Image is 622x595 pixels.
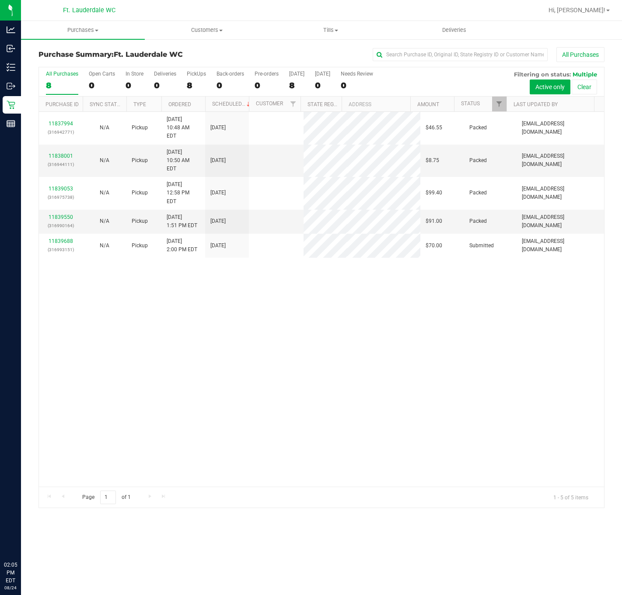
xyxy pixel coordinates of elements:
[100,189,109,197] button: N/A
[49,186,73,192] a: 11839053
[7,100,15,109] inline-svg: Retail
[315,71,330,77] div: [DATE]
[549,7,605,14] span: Hi, [PERSON_NAME]!
[187,80,206,90] div: 8
[167,213,197,230] span: [DATE] 1:51 PM EDT
[187,71,206,77] div: PickUps
[210,242,226,250] span: [DATE]
[217,71,244,77] div: Back-orders
[308,101,353,107] a: State Registry ID
[49,153,73,159] a: 11838001
[154,71,176,77] div: Deliveries
[38,51,227,59] h3: Purchase Summary:
[126,71,143,77] div: In Store
[469,189,487,197] span: Packed
[530,80,570,94] button: Active only
[154,80,176,90] div: 0
[289,80,304,90] div: 8
[132,242,148,250] span: Pickup
[426,124,442,132] span: $46.55
[21,26,145,34] span: Purchases
[522,213,599,230] span: [EMAIL_ADDRESS][DOMAIN_NAME]
[572,80,597,94] button: Clear
[4,561,17,585] p: 02:05 PM EDT
[426,189,442,197] span: $99.40
[7,63,15,72] inline-svg: Inventory
[469,124,487,132] span: Packed
[469,242,494,250] span: Submitted
[167,148,200,173] span: [DATE] 10:50 AM EDT
[45,101,79,107] a: Purchase ID
[49,121,73,127] a: 11837994
[89,71,115,77] div: Open Carts
[426,156,439,165] span: $8.75
[514,101,558,107] a: Last Updated By
[100,242,109,249] span: Not Applicable
[132,217,148,225] span: Pickup
[44,246,77,254] p: (316993151)
[89,80,115,90] div: 0
[522,185,599,201] span: [EMAIL_ADDRESS][DOMAIN_NAME]
[145,26,268,34] span: Customers
[126,80,143,90] div: 0
[546,491,595,504] span: 1 - 5 of 5 items
[461,100,480,107] a: Status
[556,47,605,62] button: All Purchases
[522,120,599,136] span: [EMAIL_ADDRESS][DOMAIN_NAME]
[75,491,138,504] span: Page of 1
[100,156,109,165] button: N/A
[210,217,226,225] span: [DATE]
[114,50,183,59] span: Ft. Lauderdale WC
[167,180,200,206] span: [DATE] 12:58 PM EDT
[100,242,109,250] button: N/A
[44,193,77,201] p: (316975738)
[4,585,17,591] p: 08/24
[269,21,392,39] a: Tills
[210,124,226,132] span: [DATE]
[426,217,442,225] span: $91.00
[373,48,548,61] input: Search Purchase ID, Original ID, State Registry ID or Customer Name...
[7,44,15,53] inline-svg: Inbound
[44,128,77,136] p: (316942771)
[167,115,200,141] span: [DATE] 10:48 AM EDT
[212,101,252,107] a: Scheduled
[145,21,269,39] a: Customers
[44,221,77,230] p: (316990164)
[286,97,301,111] a: Filter
[341,80,373,90] div: 0
[9,525,35,551] iframe: Resource center
[100,125,109,131] span: Not Applicable
[63,7,115,14] span: Ft. Lauderdale WC
[21,21,145,39] a: Purchases
[269,26,392,34] span: Tills
[100,218,109,224] span: Not Applicable
[255,71,279,77] div: Pre-orders
[256,100,283,107] a: Customer
[210,156,226,165] span: [DATE]
[426,242,442,250] span: $70.00
[49,214,73,220] a: 11839550
[492,97,507,111] a: Filter
[255,80,279,90] div: 0
[132,189,148,197] span: Pickup
[7,25,15,34] inline-svg: Analytics
[46,80,78,90] div: 8
[100,124,109,132] button: N/A
[132,124,148,132] span: Pickup
[289,71,304,77] div: [DATE]
[46,71,78,77] div: All Purchases
[573,71,597,78] span: Multiple
[132,156,148,165] span: Pickup
[100,217,109,225] button: N/A
[100,190,109,196] span: Not Applicable
[522,152,599,169] span: [EMAIL_ADDRESS][DOMAIN_NAME]
[217,80,244,90] div: 0
[469,156,487,165] span: Packed
[315,80,330,90] div: 0
[100,157,109,163] span: Not Applicable
[430,26,478,34] span: Deliveries
[167,237,197,254] span: [DATE] 2:00 PM EDT
[514,71,571,78] span: Filtering on status:
[392,21,516,39] a: Deliveries
[210,189,226,197] span: [DATE]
